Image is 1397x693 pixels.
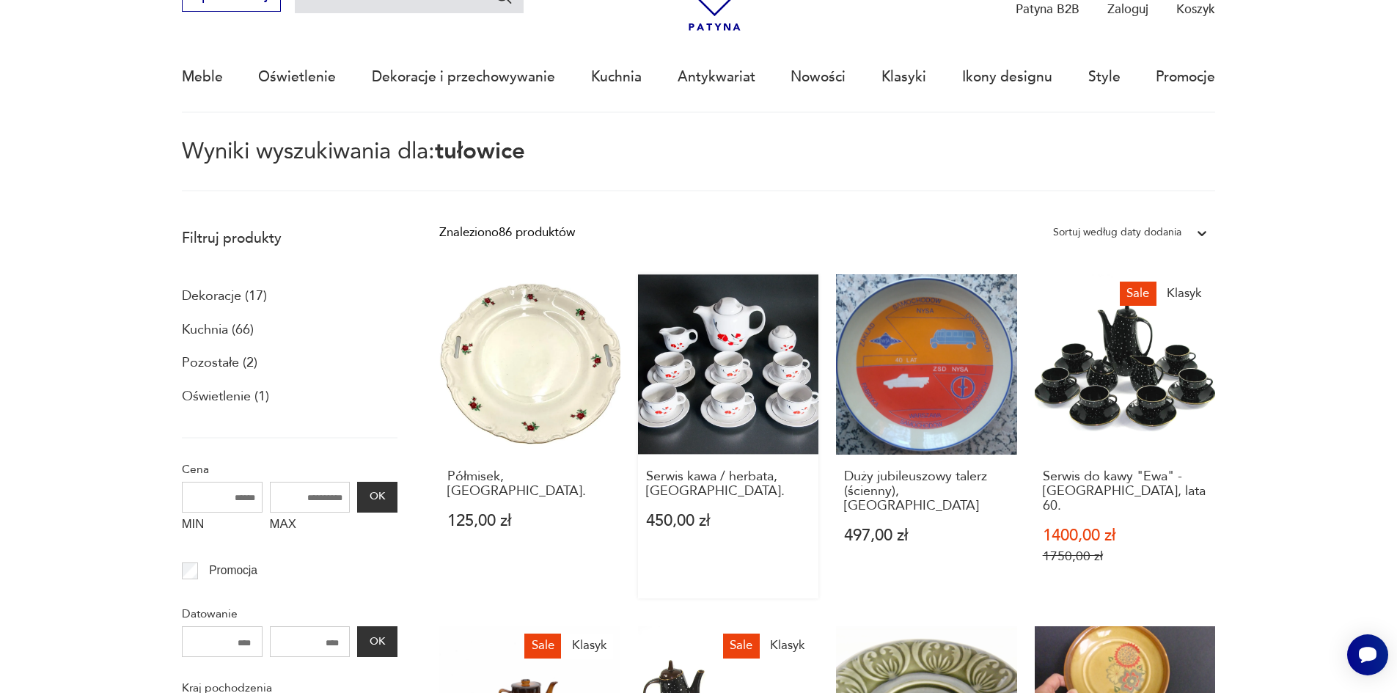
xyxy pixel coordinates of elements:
div: Znaleziono 86 produktów [439,223,575,242]
p: 1750,00 zł [1043,549,1208,564]
span: tułowice [435,136,525,166]
a: Klasyki [881,43,926,111]
p: Koszyk [1176,1,1215,18]
div: Sortuj według daty dodania [1053,223,1181,242]
h3: Półmisek, [GEOGRAPHIC_DATA]. [447,469,612,499]
a: Oświetlenie (1) [182,384,269,409]
a: Oświetlenie [258,43,336,111]
p: Cena [182,460,397,479]
a: Duży jubileuszowy talerz (ścienny), TułowiceDuży jubileuszowy talerz (ścienny), [GEOGRAPHIC_DATA]... [836,274,1017,598]
p: 497,00 zł [844,528,1009,543]
p: 450,00 zł [646,513,811,529]
a: Dekoracje (17) [182,284,267,309]
a: Dekoracje i przechowywanie [372,43,555,111]
a: Kuchnia [591,43,642,111]
p: Datowanie [182,604,397,623]
h3: Serwis do kawy "Ewa" - [GEOGRAPHIC_DATA], lata 60. [1043,469,1208,514]
a: SaleKlasykSerwis do kawy "Ewa" - Tułowice, lata 60.Serwis do kawy "Ewa" - [GEOGRAPHIC_DATA], lata... [1035,274,1216,598]
a: Ikony designu [962,43,1052,111]
a: Pozostałe (2) [182,351,257,375]
a: Style [1088,43,1121,111]
p: Patyna B2B [1016,1,1079,18]
a: Nowości [791,43,846,111]
p: Zaloguj [1107,1,1148,18]
p: 125,00 zł [447,513,612,529]
a: Serwis kawa / herbata, Tułowice.Serwis kawa / herbata, [GEOGRAPHIC_DATA].450,00 zł [638,274,819,598]
p: 1400,00 zł [1043,528,1208,543]
h3: Duży jubileuszowy talerz (ścienny), [GEOGRAPHIC_DATA] [844,469,1009,514]
iframe: Smartsupp widget button [1347,634,1388,675]
a: Meble [182,43,223,111]
p: Filtruj produkty [182,229,397,248]
a: Półmisek, Tułowice.Półmisek, [GEOGRAPHIC_DATA].125,00 zł [439,274,620,598]
label: MIN [182,513,263,540]
label: MAX [270,513,351,540]
p: Promocja [209,561,257,580]
a: Kuchnia (66) [182,318,254,342]
button: OK [357,482,397,513]
button: OK [357,626,397,657]
p: Wyniki wyszukiwania dla: [182,141,1216,191]
a: Promocje [1156,43,1215,111]
h3: Serwis kawa / herbata, [GEOGRAPHIC_DATA]. [646,469,811,499]
a: Antykwariat [678,43,755,111]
